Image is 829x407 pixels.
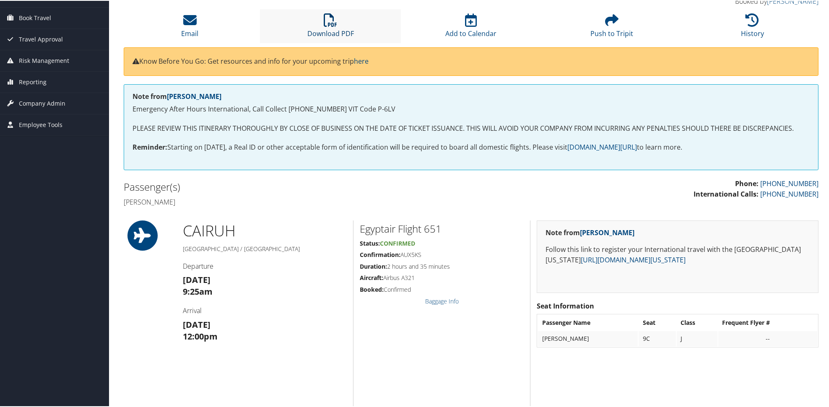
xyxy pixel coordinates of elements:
strong: Note from [546,227,634,236]
strong: 9:25am [183,285,213,296]
strong: Seat Information [537,301,594,310]
span: Book Travel [19,7,51,28]
h4: [PERSON_NAME] [124,197,465,206]
h5: AUX5KS [360,250,524,258]
h4: Arrival [183,305,347,314]
a: here [354,56,369,65]
p: Know Before You Go: Get resources and info for your upcoming trip [133,55,810,66]
a: [DOMAIN_NAME][URL] [567,142,637,151]
th: Seat [639,314,676,329]
span: Reporting [19,71,47,92]
h1: CAI RUH [183,220,347,241]
td: 9C [639,330,676,345]
th: Passenger Name [538,314,638,329]
a: Push to Tripit [590,17,633,37]
a: History [741,17,764,37]
th: Frequent Flyer # [718,314,817,329]
strong: Phone: [735,178,759,187]
strong: 12:00pm [183,330,218,341]
p: PLEASE REVIEW THIS ITINERARY THOROUGHLY BY CLOSE OF BUSINESS ON THE DATE OF TICKET ISSUANCE. THIS... [133,122,810,133]
strong: Reminder: [133,142,167,151]
h4: Departure [183,261,347,270]
span: Confirmed [380,238,415,246]
a: Download PDF [307,17,354,37]
strong: Duration: [360,262,387,270]
strong: Note from [133,91,221,100]
span: Employee Tools [19,114,62,135]
h5: [GEOGRAPHIC_DATA] / [GEOGRAPHIC_DATA] [183,244,347,252]
a: [URL][DOMAIN_NAME][US_STATE] [581,254,686,264]
a: Add to Calendar [445,17,496,37]
th: Class [677,314,717,329]
span: Travel Approval [19,28,63,49]
span: Company Admin [19,92,65,113]
strong: Booked: [360,285,384,293]
a: [PHONE_NUMBER] [760,189,819,198]
a: [PERSON_NAME] [167,91,221,100]
a: Baggage Info [425,296,459,304]
strong: Status: [360,238,380,246]
strong: Aircraft: [360,273,383,281]
a: [PERSON_NAME] [580,227,634,236]
p: Follow this link to register your International travel with the [GEOGRAPHIC_DATA][US_STATE] [546,244,810,265]
a: Email [181,17,198,37]
strong: International Calls: [694,189,759,198]
span: Risk Management [19,49,69,70]
strong: [DATE] [183,273,210,285]
h2: Passenger(s) [124,179,465,193]
h5: Airbus A321 [360,273,524,281]
strong: [DATE] [183,318,210,329]
strong: Confirmation: [360,250,400,258]
p: Starting on [DATE], a Real ID or other acceptable form of identification will be required to boar... [133,141,810,152]
td: J [677,330,717,345]
div: -- [722,334,813,342]
p: Emergency After Hours International, Call Collect [PHONE_NUMBER] VIT Code P-6LV [133,103,810,114]
td: [PERSON_NAME] [538,330,638,345]
h5: 2 hours and 35 minutes [360,262,524,270]
a: [PHONE_NUMBER] [760,178,819,187]
h5: Confirmed [360,285,524,293]
h2: Egyptair Flight 651 [360,221,524,235]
